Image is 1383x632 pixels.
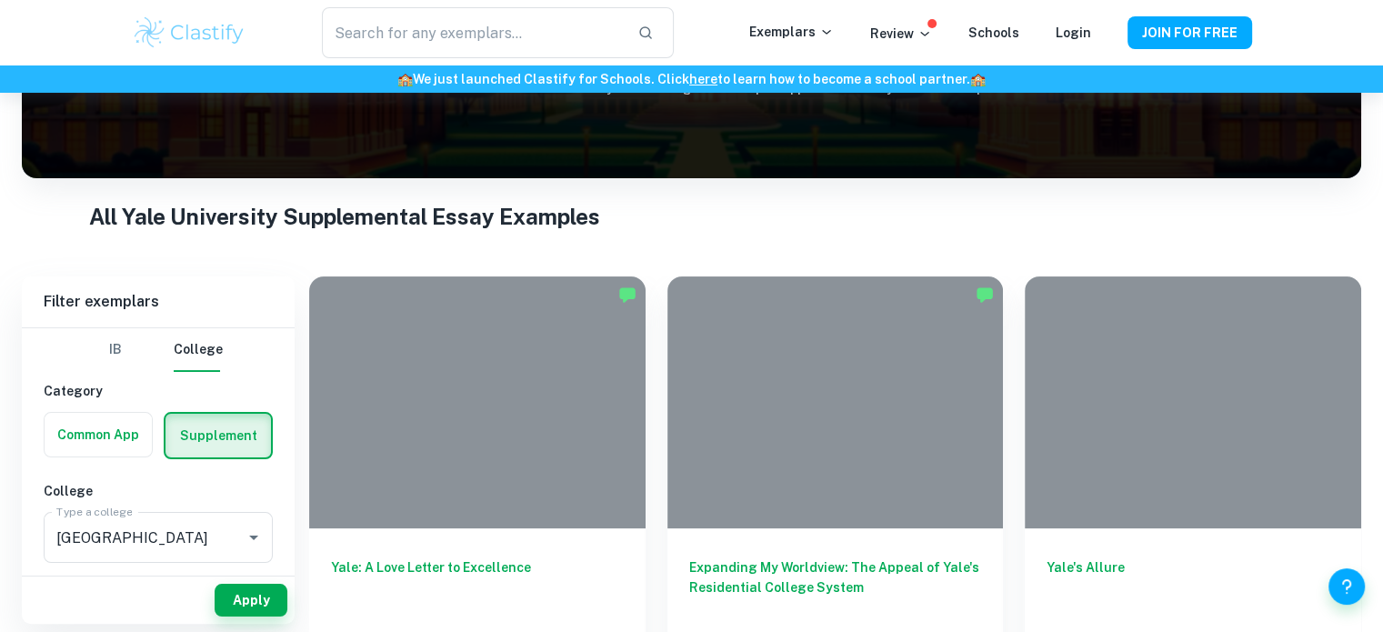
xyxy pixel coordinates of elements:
[749,22,834,42] p: Exemplars
[618,286,636,304] img: Marked
[22,276,295,327] h6: Filter exemplars
[331,557,624,617] h6: Yale: A Love Letter to Excellence
[174,328,223,372] button: College
[322,7,622,58] input: Search for any exemplars...
[970,72,986,86] span: 🏫
[1328,568,1365,605] button: Help and Feedback
[45,413,152,456] button: Common App
[1056,25,1091,40] a: Login
[44,381,273,401] h6: Category
[94,328,137,372] button: IB
[89,200,1295,233] h1: All Yale University Supplemental Essay Examples
[397,72,413,86] span: 🏫
[1127,16,1252,49] button: JOIN FOR FREE
[689,557,982,617] h6: Expanding My Worldview: The Appeal of Yale's Residential College System
[215,584,287,617] button: Apply
[44,481,273,501] h6: College
[689,72,717,86] a: here
[968,25,1019,40] a: Schools
[976,286,994,304] img: Marked
[4,69,1379,89] h6: We just launched Clastify for Schools. Click to learn how to become a school partner.
[132,15,247,51] img: Clastify logo
[1047,557,1339,617] h6: Yale's Allure
[241,525,266,550] button: Open
[56,504,132,519] label: Type a college
[870,24,932,44] p: Review
[94,328,223,372] div: Filter type choice
[165,414,271,457] button: Supplement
